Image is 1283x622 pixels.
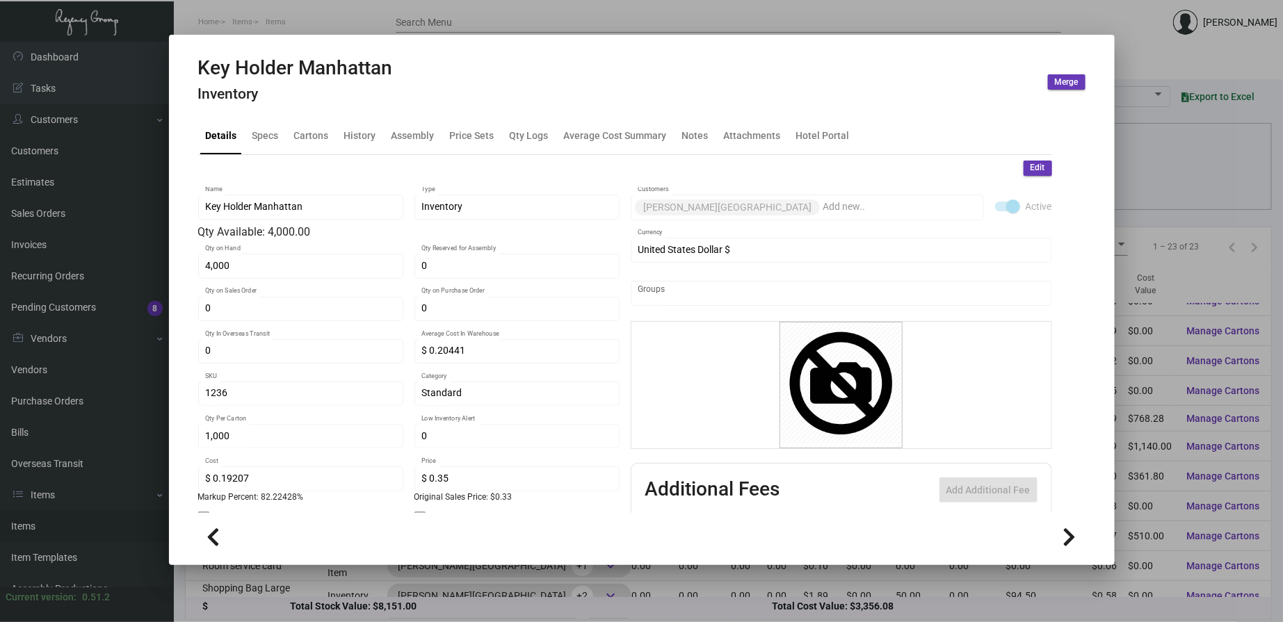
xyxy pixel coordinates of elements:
[198,56,393,80] h2: Key Holder Manhattan
[198,85,393,103] h4: Inventory
[206,128,237,142] div: Details
[939,477,1038,502] button: Add Additional Fee
[1055,76,1079,88] span: Merge
[1031,162,1045,174] span: Edit
[82,590,110,605] div: 0.51.2
[198,224,620,240] div: Qty Available: 4,000.00
[294,128,329,142] div: Cartons
[635,199,820,215] mat-chip: [PERSON_NAME][GEOGRAPHIC_DATA]
[431,509,484,525] span: Non-sellable
[1048,74,1086,90] button: Merge
[564,128,667,142] div: Average Cost Summary
[724,128,781,142] div: Attachments
[682,128,709,142] div: Notes
[796,128,850,142] div: Hotel Portal
[1026,198,1052,215] span: Active
[638,288,1044,299] input: Add new..
[645,477,780,502] h2: Additional Fees
[215,509,252,525] span: Shipping
[392,128,435,142] div: Assembly
[252,128,279,142] div: Specs
[344,128,376,142] div: History
[1024,161,1052,176] button: Edit
[450,128,494,142] div: Price Sets
[510,128,549,142] div: Qty Logs
[823,202,976,213] input: Add new..
[946,484,1031,496] span: Add Additional Fee
[6,590,76,605] div: Current version:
